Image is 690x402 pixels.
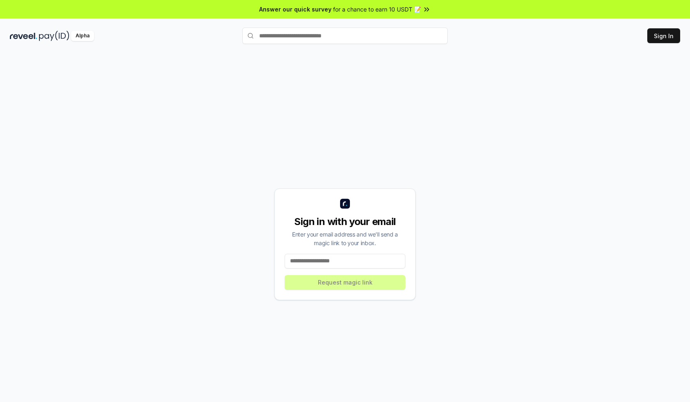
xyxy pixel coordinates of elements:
[10,31,37,41] img: reveel_dark
[647,28,680,43] button: Sign In
[285,215,405,228] div: Sign in with your email
[71,31,94,41] div: Alpha
[259,5,331,14] span: Answer our quick survey
[333,5,421,14] span: for a chance to earn 10 USDT 📝
[285,230,405,247] div: Enter your email address and we’ll send a magic link to your inbox.
[340,199,350,209] img: logo_small
[39,31,69,41] img: pay_id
